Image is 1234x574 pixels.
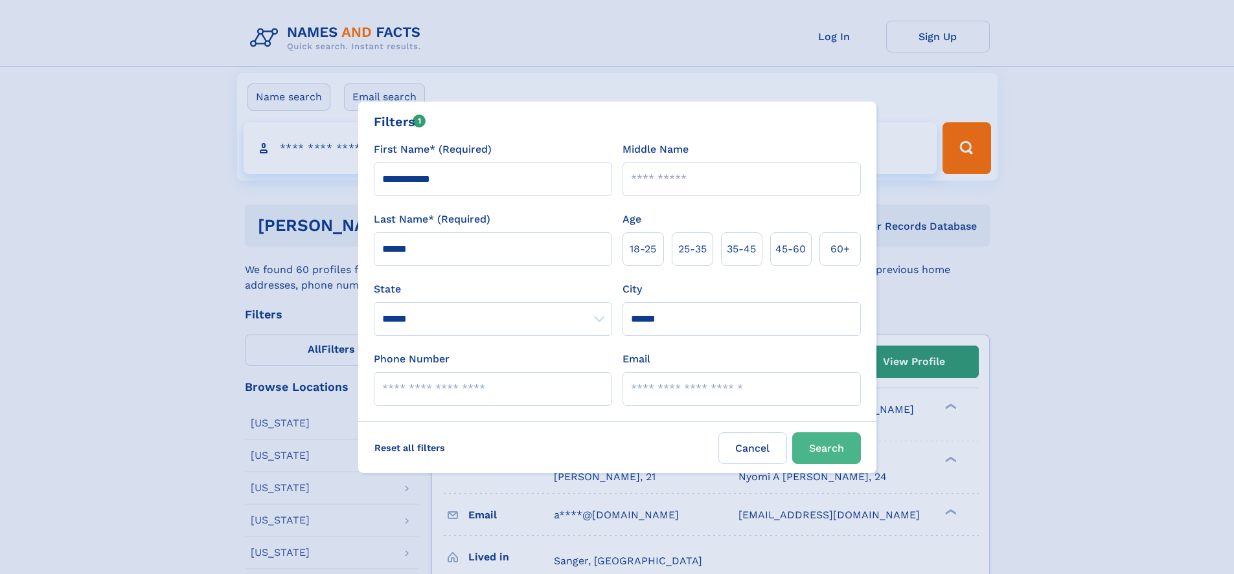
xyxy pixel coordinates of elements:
[374,281,612,297] label: State
[830,241,850,257] span: 60+
[623,212,641,227] label: Age
[792,432,861,464] button: Search
[678,241,707,257] span: 25‑35
[374,142,492,157] label: First Name* (Required)
[623,351,650,367] label: Email
[374,112,426,131] div: Filters
[366,432,453,463] label: Reset all filters
[775,241,806,257] span: 45‑60
[630,241,656,257] span: 18‑25
[727,241,756,257] span: 35‑45
[374,212,490,227] label: Last Name* (Required)
[718,432,787,464] label: Cancel
[374,351,450,367] label: Phone Number
[623,142,689,157] label: Middle Name
[623,281,642,297] label: City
